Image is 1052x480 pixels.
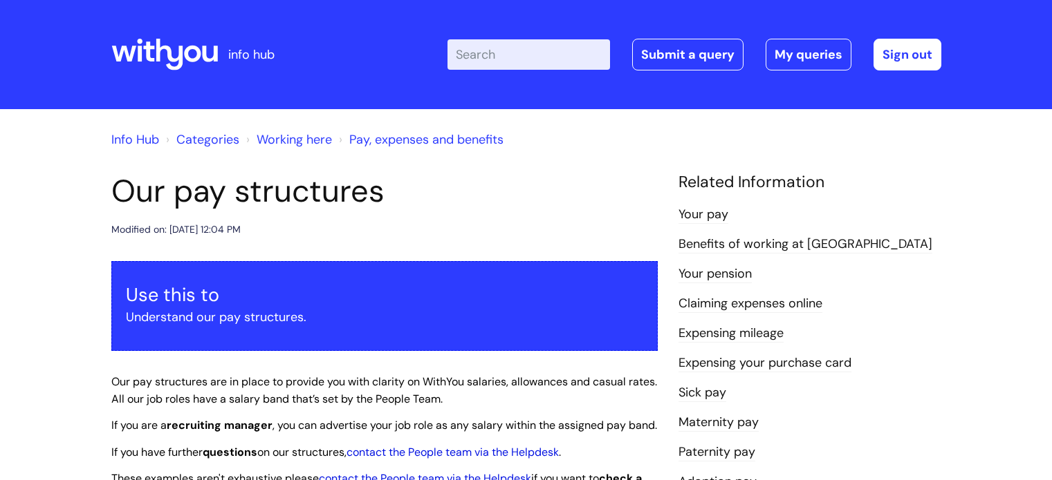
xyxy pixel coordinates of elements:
[349,131,504,148] a: Pay, expenses and benefits
[679,206,728,224] a: Your pay
[874,39,941,70] a: Sign out
[447,39,941,70] div: | -
[679,295,822,313] a: Claiming expenses online
[176,131,239,148] a: Categories
[257,131,332,148] a: Working here
[347,445,559,459] a: contact the People team via the Helpdesk
[111,173,658,210] h1: Our pay structures
[243,128,332,151] li: Working here
[679,443,755,461] a: Paternity pay
[679,414,759,432] a: Maternity pay
[766,39,851,70] a: My queries
[126,306,643,328] p: Understand our pay structures.
[111,445,561,459] span: If you have further on our structures, .
[679,384,726,402] a: Sick pay
[203,445,257,459] strong: questions
[679,236,932,253] a: Benefits of working at [GEOGRAPHIC_DATA]
[679,354,851,372] a: Expensing your purchase card
[111,221,241,238] div: Modified on: [DATE] 12:04 PM
[679,325,784,343] a: Expensing mileage
[228,44,275,66] p: info hub
[163,128,239,151] li: Solution home
[679,173,941,192] h4: Related Information
[111,374,657,406] span: Our pay structures are in place to provide you with clarity on WithYou salaries, allowances and c...
[447,39,610,70] input: Search
[167,418,273,432] strong: recruiting manager
[335,128,504,151] li: Pay, expenses and benefits
[632,39,744,70] a: Submit a query
[679,265,752,283] a: Your pension
[126,284,643,306] h3: Use this to
[111,418,657,432] span: If you are a , you can advertise your job role as any salary within the assigned pay band.
[111,131,159,148] a: Info Hub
